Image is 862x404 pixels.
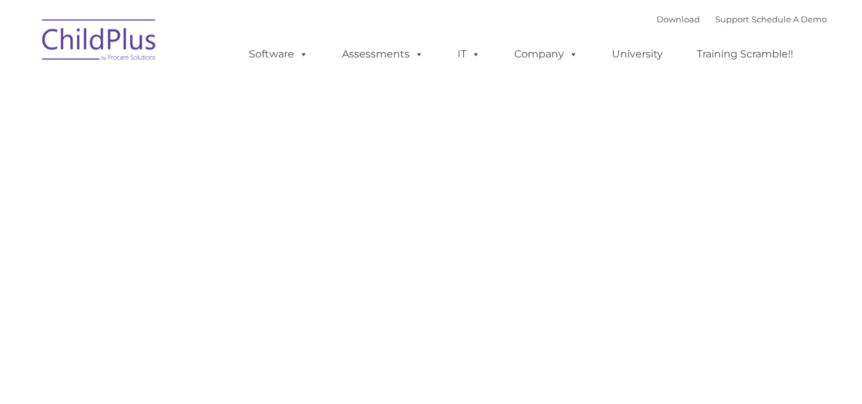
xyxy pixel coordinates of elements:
[329,41,436,67] a: Assessments
[752,14,827,24] a: Schedule A Demo
[36,10,163,74] img: ChildPlus by Procare Solutions
[657,14,700,24] a: Download
[236,41,321,67] a: Software
[684,41,806,67] a: Training Scramble!!
[599,41,676,67] a: University
[502,41,591,67] a: Company
[445,41,493,67] a: IT
[657,14,827,24] font: |
[715,14,749,24] a: Support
